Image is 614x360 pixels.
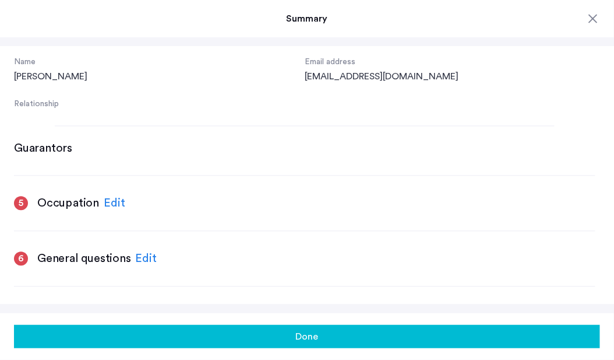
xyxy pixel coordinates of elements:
[136,250,157,267] div: Edit
[37,195,99,211] h3: Occupation
[14,251,28,265] div: 6
[14,196,28,210] div: 5
[14,69,305,83] div: [PERSON_NAME]
[37,250,131,267] h3: General questions
[14,140,72,156] h3: Guarantors
[14,12,600,26] h3: Summary
[14,325,600,348] button: Done
[104,194,125,212] div: Edit
[305,55,595,69] div: Email address
[14,55,305,69] div: Name
[14,97,305,111] div: Relationship
[305,69,595,83] div: [EMAIL_ADDRESS][DOMAIN_NAME]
